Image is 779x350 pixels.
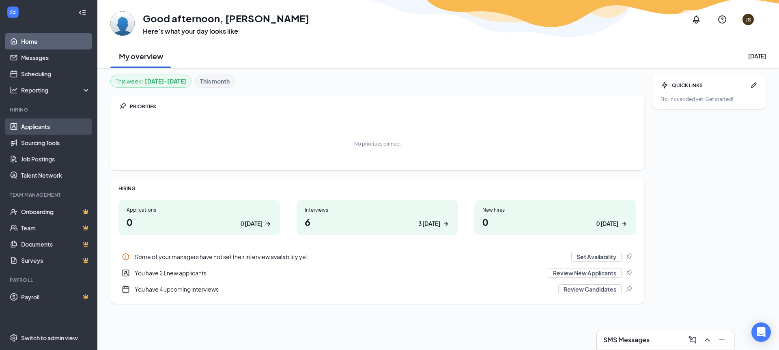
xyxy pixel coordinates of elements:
h1: Good afternoon, [PERSON_NAME] [143,11,309,25]
div: Open Intercom Messenger [751,322,771,342]
img: Jon Sprouse [110,11,135,36]
svg: Info [122,253,130,261]
div: You have 21 new applicants [118,265,636,281]
h1: 6 [305,215,450,229]
svg: Pin [625,269,633,277]
div: 0 [DATE] [596,219,618,228]
div: You have 4 upcoming interviews [135,285,553,293]
a: Sourcing Tools [21,135,90,151]
a: Home [21,33,90,49]
a: OnboardingCrown [21,204,90,220]
a: Applicants [21,118,90,135]
button: Minimize [714,333,727,346]
svg: ComposeMessage [688,335,697,345]
div: PRIORITIES [130,103,636,110]
div: Applications [127,206,272,213]
h3: Here’s what your day looks like [143,27,309,36]
svg: Pin [118,102,127,110]
svg: Collapse [78,9,86,17]
svg: QuestionInfo [717,15,727,24]
a: Interviews63 [DATE]ArrowRight [297,200,458,235]
svg: Analysis [10,86,18,94]
button: ChevronUp [700,333,713,346]
a: Job Postings [21,151,90,167]
div: [DATE] [748,52,766,60]
div: This week : [116,77,186,86]
svg: Notifications [691,15,701,24]
div: Some of your managers have not set their interview availability yet [118,249,636,265]
button: Set Availability [571,252,622,262]
div: Some of your managers have not set their interview availability yet [135,253,566,261]
div: Reporting [21,86,91,94]
a: Messages [21,49,90,66]
h2: My overview [119,51,163,61]
svg: WorkstreamLogo [9,8,17,16]
button: ComposeMessage [685,333,698,346]
div: Switch to admin view [21,334,78,342]
a: InfoSome of your managers have not set their interview availability yetSet AvailabilityPin [118,249,636,265]
a: DocumentsCrown [21,236,90,252]
button: Review Candidates [558,284,622,294]
svg: ArrowRight [442,220,450,228]
a: Scheduling [21,66,90,82]
svg: ChevronUp [702,335,712,345]
div: No priorities pinned. [354,140,401,147]
svg: CalendarNew [122,285,130,293]
div: QUICK LINKS [672,82,747,89]
a: SurveysCrown [21,252,90,268]
div: New hires [482,206,628,213]
div: JS [746,16,751,23]
div: Payroll [10,277,89,283]
svg: Pin [625,285,633,293]
svg: Pen [750,81,758,89]
svg: UserEntity [122,269,130,277]
h3: SMS Messages [603,335,650,344]
a: PayrollCrown [21,289,90,305]
div: 0 [DATE] [241,219,263,228]
a: Talent Network [21,167,90,183]
button: Review New Applicants [548,268,622,278]
h1: 0 [127,215,272,229]
div: You have 4 upcoming interviews [118,281,636,297]
div: HIRING [118,185,636,192]
div: No links added yet. Get started! [661,96,758,103]
div: Hiring [10,106,89,113]
svg: ArrowRight [264,220,272,228]
b: This month [200,77,230,86]
a: CalendarNewYou have 4 upcoming interviewsReview CandidatesPin [118,281,636,297]
svg: Pin [625,253,633,261]
a: New hires00 [DATE]ArrowRight [474,200,636,235]
h1: 0 [482,215,628,229]
svg: ArrowRight [620,220,628,228]
a: UserEntityYou have 21 new applicantsReview New ApplicantsPin [118,265,636,281]
div: Interviews [305,206,450,213]
b: [DATE] - [DATE] [145,77,186,86]
svg: Bolt [661,81,669,89]
div: 3 [DATE] [418,219,440,228]
a: Applications00 [DATE]ArrowRight [118,200,280,235]
a: TeamCrown [21,220,90,236]
div: You have 21 new applicants [135,269,543,277]
svg: Minimize [717,335,727,345]
svg: Settings [10,334,18,342]
div: Team Management [10,191,89,198]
